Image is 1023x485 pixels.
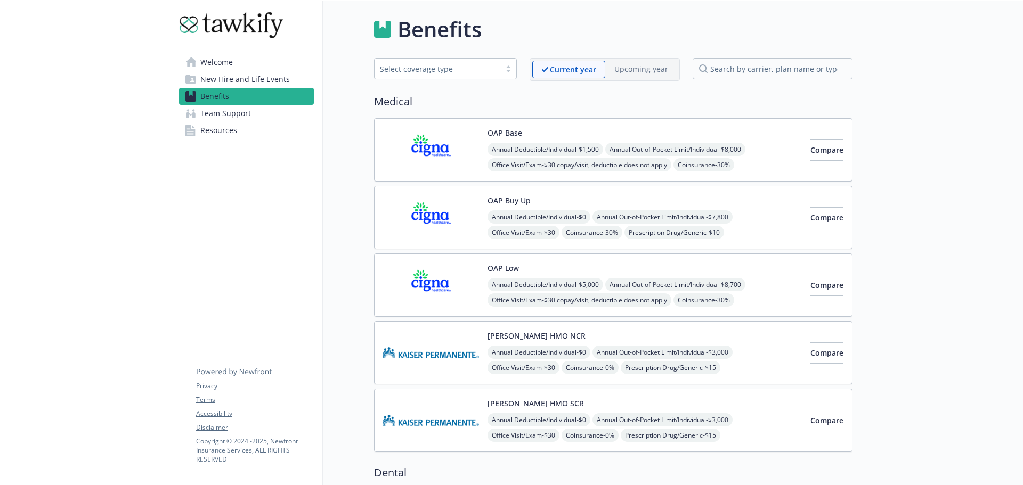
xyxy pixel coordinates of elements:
span: Office Visit/Exam - $30 [488,429,559,442]
span: Prescription Drug/Generic - $15 [621,361,720,374]
h2: Dental [374,465,852,481]
span: Coinsurance - 30% [562,226,622,239]
button: [PERSON_NAME] HMO NCR [488,330,586,341]
a: Benefits [179,88,314,105]
a: Welcome [179,54,314,71]
p: Copyright © 2024 - 2025 , Newfront Insurance Services, ALL RIGHTS RESERVED [196,437,313,464]
span: Prescription Drug/Generic - $10 [624,226,724,239]
span: Welcome [200,54,233,71]
span: Compare [810,415,843,425]
a: Accessibility [196,409,313,418]
span: Office Visit/Exam - $30 [488,361,559,374]
button: Compare [810,342,843,364]
button: Compare [810,275,843,296]
span: Annual Deductible/Individual - $0 [488,346,590,359]
a: Terms [196,395,313,405]
img: CIGNA carrier logo [383,195,479,240]
span: Compare [810,145,843,155]
button: OAP Base [488,127,522,138]
button: Compare [810,139,843,161]
span: Coinsurance - 0% [562,361,619,374]
img: Kaiser Permanente Insurance Company carrier logo [383,330,479,375]
span: Annual Out-of-Pocket Limit/Individual - $8,700 [605,278,745,291]
button: OAP Low [488,262,519,274]
span: Compare [810,280,843,290]
span: Coinsurance - 0% [562,429,619,442]
a: Disclaimer [196,423,313,432]
a: Team Support [179,105,314,122]
span: Annual Out-of-Pocket Limit/Individual - $3,000 [592,413,733,426]
span: Office Visit/Exam - $30 copay/visit, deductible does not apply [488,158,671,171]
button: Compare [810,207,843,228]
span: Benefits [200,88,229,105]
span: Resources [200,122,237,139]
span: Prescription Drug/Generic - $15 [621,429,720,442]
div: Select coverage type [380,63,495,75]
p: Current year [550,64,596,75]
p: Upcoming year [614,63,668,75]
span: Annual Deductible/Individual - $0 [488,413,590,426]
span: Annual Deductible/Individual - $5,000 [488,278,603,291]
span: Annual Out-of-Pocket Limit/Individual - $3,000 [592,346,733,359]
img: CIGNA carrier logo [383,262,479,308]
button: OAP Buy Up [488,195,531,206]
img: Kaiser Permanente Insurance Company carrier logo [383,398,479,443]
span: Compare [810,348,843,358]
span: Annual Out-of-Pocket Limit/Individual - $8,000 [605,143,745,156]
input: search by carrier, plan name or type [693,58,852,79]
a: Resources [179,122,314,139]
span: Office Visit/Exam - $30 copay/visit, deductible does not apply [488,293,671,307]
span: Office Visit/Exam - $30 [488,226,559,239]
button: Compare [810,410,843,431]
img: CIGNA carrier logo [383,127,479,172]
span: Upcoming year [605,61,677,78]
h2: Medical [374,94,852,110]
span: Compare [810,212,843,223]
a: New Hire and Life Events [179,71,314,88]
a: Privacy [196,381,313,391]
span: Annual Deductible/Individual - $1,500 [488,143,603,156]
button: [PERSON_NAME] HMO SCR [488,398,584,409]
span: Team Support [200,105,251,122]
h1: Benefits [397,13,482,45]
span: Annual Deductible/Individual - $0 [488,210,590,224]
span: Coinsurance - 30% [673,293,734,307]
span: Annual Out-of-Pocket Limit/Individual - $7,800 [592,210,733,224]
span: Coinsurance - 30% [673,158,734,171]
span: New Hire and Life Events [200,71,290,88]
